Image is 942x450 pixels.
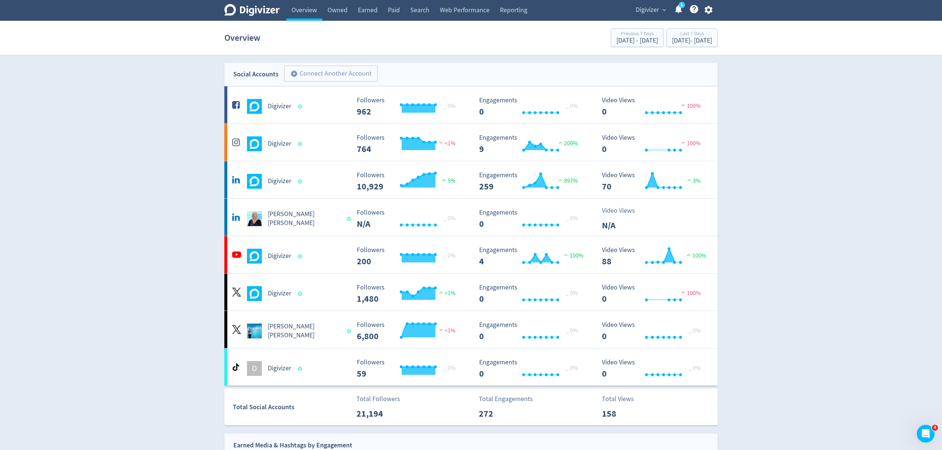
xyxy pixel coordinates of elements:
span: _ 0% [689,364,701,372]
a: Digivizer undefinedDigivizer Followers --- Followers 1,480 <1% Engagements 0 Engagements 0 _ 0% V... [224,274,718,311]
svg: Followers --- [353,359,464,378]
svg: Followers --- [353,134,464,154]
img: negative-performance.svg [437,140,445,145]
svg: Video Views 0 [598,97,709,116]
span: _ 0% [566,215,578,222]
span: 3% [685,177,701,185]
h5: Digivizer [268,102,291,111]
svg: Engagements 0 [475,209,587,229]
h5: Digivizer [268,139,291,148]
span: <1% [437,289,455,297]
p: 272 [479,407,521,420]
span: Data last synced: 8 Sep 2025, 4:01am (AEST) [298,179,304,183]
svg: Followers --- [353,246,464,266]
span: Data last synced: 8 Sep 2025, 4:01am (AEST) [347,217,353,221]
p: N/A [602,219,645,232]
span: _ 0% [444,102,455,110]
svg: Engagements 0 [475,321,587,341]
svg: Video Views 0 [598,284,709,304]
a: Connect Another Account [279,67,378,82]
div: [DATE] - [DATE] [672,37,712,44]
div: [DATE] - [DATE] [616,37,658,44]
img: negative-performance.svg [679,102,687,108]
svg: Engagements 0 [475,97,587,116]
button: Last 7 Days[DATE]- [DATE] [666,29,718,47]
img: negative-performance.svg [679,289,687,295]
p: Total Followers [356,394,400,404]
a: 5 [679,2,685,8]
svg: Engagements 0 [475,359,587,378]
button: Connect Another Account [284,66,378,82]
span: Data last synced: 8 Sep 2025, 3:02am (AEST) [347,329,353,333]
img: Emma Lo Russo undefined [247,211,262,226]
svg: Engagements 259 [475,172,587,191]
a: Emma Lo Russo undefined[PERSON_NAME] [PERSON_NAME] Followers --- Followers 6,800 <1% Engagements ... [224,311,718,348]
svg: Video Views 0 [598,359,709,378]
h5: Digivizer [268,364,291,373]
img: Emma Lo Russo undefined [247,324,262,338]
h5: Digivizer [268,252,291,261]
span: Digivizer [636,4,659,16]
span: _ 0% [566,102,578,110]
svg: Engagements 4 [475,246,587,266]
div: Total Social Accounts [233,402,351,413]
span: 100% [679,289,701,297]
img: positive-performance.svg [557,177,564,183]
p: 158 [602,407,645,420]
span: _ 0% [566,364,578,372]
img: positive-performance.svg [685,252,692,258]
svg: Followers --- [353,209,464,229]
img: positive-performance.svg [685,177,693,183]
div: D [247,361,262,376]
span: add_circle [290,70,298,77]
span: Data last synced: 8 Sep 2025, 6:01am (AEST) [298,105,304,109]
span: 200% [557,140,578,147]
svg: Video Views 0 [598,321,709,341]
svg: Followers --- [353,172,464,191]
svg: Engagements 0 [475,284,587,304]
span: <1% [437,327,455,334]
p: 21,194 [356,407,399,420]
span: 5% [440,177,455,185]
div: Previous 7 Days [616,31,658,37]
span: _ 0% [566,327,578,334]
p: Total Engagements [479,394,533,404]
span: _ 0% [444,364,455,372]
span: _ 0% [689,327,701,334]
span: Data last synced: 8 Sep 2025, 5:01am (AEST) [298,367,304,371]
div: Social Accounts [233,69,279,80]
div: Last 7 Days [672,31,712,37]
img: Digivizer undefined [247,136,262,151]
span: Data last synced: 8 Sep 2025, 12:02am (AEST) [298,254,304,258]
svg: Followers --- [353,97,464,116]
a: Digivizer undefinedDigivizer Followers --- Followers 764 <1% Engagements 9 Engagements 9 200% Vid... [224,124,718,161]
h1: Overview [224,26,260,50]
p: Total Views [602,394,645,404]
span: 100% [685,252,706,259]
a: Digivizer undefinedDigivizer Followers --- _ 0% Followers 962 Engagements 0 Engagements 0 _ 0% Vi... [224,86,718,123]
span: Data last synced: 8 Sep 2025, 6:01am (AEST) [298,142,304,146]
button: Digivizer [633,4,668,16]
svg: Video Views 70 [598,172,709,191]
p: Video Views [602,206,645,216]
span: expand_more [661,7,668,13]
iframe: Intercom live chat [917,425,935,443]
a: Digivizer undefinedDigivizer Followers --- Followers 10,929 5% Engagements 259 Engagements 259 89... [224,161,718,198]
h5: Digivizer [268,177,291,186]
img: positive-performance.svg [437,289,445,295]
img: negative-performance.svg [437,327,445,332]
span: _ 0% [566,289,578,297]
span: <1% [437,140,455,147]
span: 897% [557,177,578,185]
img: negative-performance.svg [679,140,687,145]
span: 100% [562,252,583,259]
svg: Engagements 9 [475,134,587,154]
span: 100% [679,102,701,110]
svg: Video Views 0 [598,134,709,154]
text: 5 [681,3,683,8]
a: Digivizer undefinedDigivizer Followers --- _ 0% Followers 200 Engagements 4 Engagements 4 100% Vi... [224,236,718,273]
h5: Digivizer [268,289,291,298]
img: Digivizer undefined [247,174,262,189]
svg: Followers --- [353,284,464,304]
img: Digivizer undefined [247,286,262,301]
